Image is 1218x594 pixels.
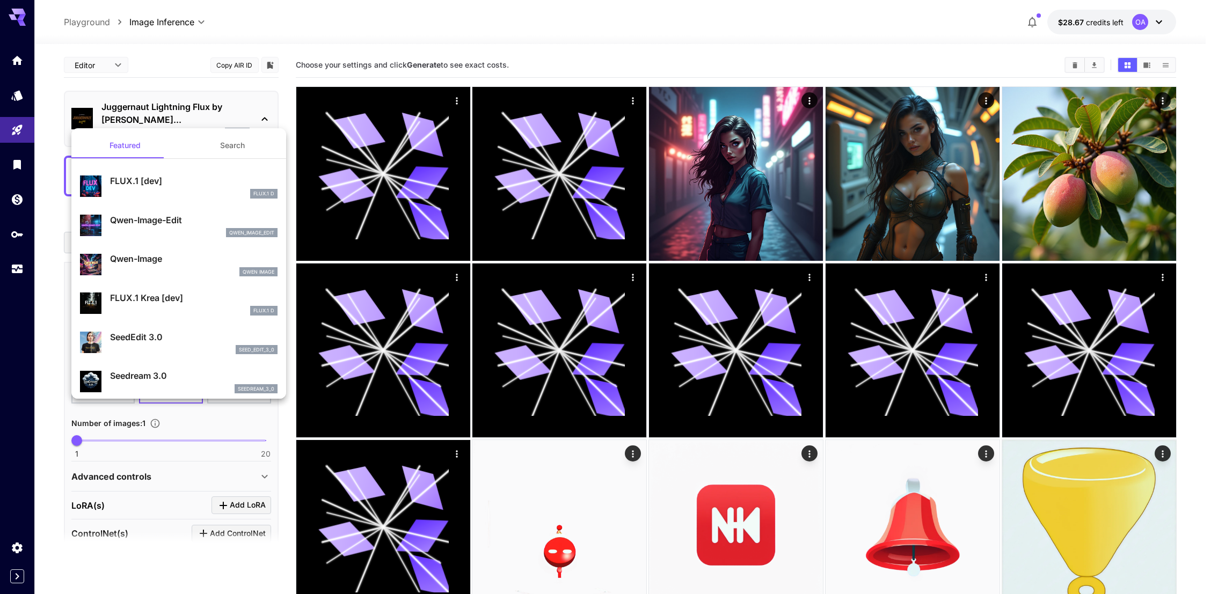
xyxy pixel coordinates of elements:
p: FLUX.1 Krea [dev] [110,291,278,304]
p: FLUX.1 D [253,307,274,314]
p: Seedream 3.0 [110,369,278,382]
div: FLUX.1 Krea [dev]FLUX.1 D [80,287,278,320]
p: Qwen-Image [110,252,278,265]
div: Seedream 3.0seedream_3_0 [80,365,278,398]
div: SeedEdit 3.0seed_edit_3_0 [80,326,278,359]
p: SeedEdit 3.0 [110,331,278,343]
div: Qwen-Image-Editqwen_image_edit [80,209,278,242]
p: Qwen Image [243,268,274,276]
p: seed_edit_3_0 [239,346,274,354]
button: Featured [71,133,179,158]
div: Qwen-ImageQwen Image [80,248,278,281]
p: Qwen-Image-Edit [110,214,278,226]
div: FLUX.1 [dev]FLUX.1 D [80,170,278,203]
p: FLUX.1 [dev] [110,174,278,187]
p: FLUX.1 D [253,190,274,197]
button: Search [179,133,286,158]
p: seedream_3_0 [238,385,274,393]
p: qwen_image_edit [229,229,274,237]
